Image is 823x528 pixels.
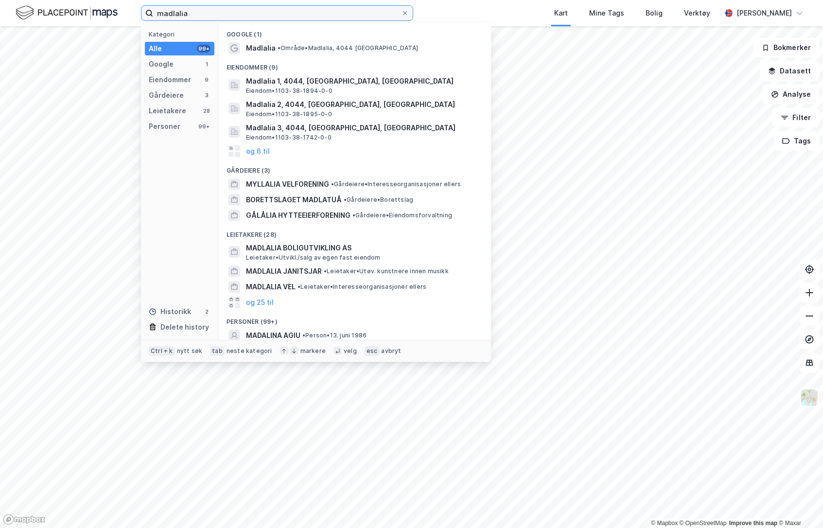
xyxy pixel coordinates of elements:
[246,178,329,190] span: MYLLALIA VELFORENING
[278,44,280,52] span: •
[774,131,819,151] button: Tags
[344,196,347,203] span: •
[16,4,118,21] img: logo.f888ab2527a4732fd821a326f86c7f29.svg
[149,346,175,356] div: Ctrl + k
[246,110,332,118] span: Eiendom • 1103-38-1895-0-0
[246,281,296,293] span: MADLALIA VEL
[246,87,333,95] span: Eiendom • 1103-38-1894-0-0
[246,297,274,308] button: og 25 til
[177,347,203,355] div: nytt søk
[246,194,342,206] span: BORETTSLAGET MADLATUÅ
[651,520,678,527] a: Mapbox
[197,123,210,130] div: 99+
[324,267,327,275] span: •
[203,76,210,84] div: 9
[246,134,332,141] span: Eiendom • 1103-38-1742-0-0
[3,514,46,525] a: Mapbox homepage
[302,332,305,339] span: •
[246,254,381,262] span: Leietaker • Utvikl./salg av egen fast eiendom
[219,159,491,176] div: Gårdeiere (3)
[246,75,479,87] span: Madlalia 1, 4044, [GEOGRAPHIC_DATA], [GEOGRAPHIC_DATA]
[149,105,186,117] div: Leietakere
[331,180,461,188] span: Gårdeiere • Interesseorganisasjoner ellers
[246,122,479,134] span: Madlalia 3, 4044, [GEOGRAPHIC_DATA], [GEOGRAPHIC_DATA]
[352,211,355,219] span: •
[219,56,491,73] div: Eiendommer (9)
[210,346,225,356] div: tab
[149,121,180,132] div: Personer
[246,145,270,157] button: og 6 til
[324,267,449,275] span: Leietaker • Utøv. kunstnere innen musikk
[278,44,418,52] span: Område • Madlalia, 4044 [GEOGRAPHIC_DATA]
[302,332,367,339] span: Person • 13. juni 1986
[646,7,663,19] div: Bolig
[246,330,300,341] span: MADALINA AGIU
[227,347,272,355] div: neste kategori
[149,89,184,101] div: Gårdeiere
[800,388,819,407] img: Z
[729,520,777,527] a: Improve this map
[160,321,209,333] div: Delete history
[753,38,819,57] button: Bokmerker
[344,347,357,355] div: velg
[763,85,819,104] button: Analyse
[203,308,210,316] div: 2
[298,283,300,290] span: •
[219,310,491,328] div: Personer (99+)
[554,7,568,19] div: Kart
[246,42,276,54] span: Madlalia
[149,306,191,317] div: Historikk
[203,60,210,68] div: 1
[298,283,426,291] span: Leietaker • Interesseorganisasjoner ellers
[219,223,491,241] div: Leietakere (28)
[352,211,452,219] span: Gårdeiere • Eiendomsforvaltning
[331,180,334,188] span: •
[760,61,819,81] button: Datasett
[300,347,326,355] div: markere
[680,520,727,527] a: OpenStreetMap
[344,196,413,204] span: Gårdeiere • Borettslag
[203,91,210,99] div: 3
[197,45,210,53] div: 99+
[246,265,322,277] span: MADLALIA JANITSJAR
[153,6,401,20] input: Søk på adresse, matrikkel, gårdeiere, leietakere eller personer
[772,108,819,127] button: Filter
[149,43,162,54] div: Alle
[246,242,479,254] span: MADLALIA BOLIGUTVIKLING AS
[736,7,792,19] div: [PERSON_NAME]
[684,7,710,19] div: Verktøy
[149,31,214,38] div: Kategori
[246,99,479,110] span: Madlalia 2, 4044, [GEOGRAPHIC_DATA], [GEOGRAPHIC_DATA]
[774,481,823,528] iframe: Chat Widget
[203,107,210,115] div: 28
[149,74,191,86] div: Eiendommer
[246,210,350,221] span: GÅLÅLIA HYTTEEIERFORENING
[589,7,624,19] div: Mine Tags
[149,58,174,70] div: Google
[219,23,491,40] div: Google (1)
[381,347,401,355] div: avbryt
[365,346,380,356] div: esc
